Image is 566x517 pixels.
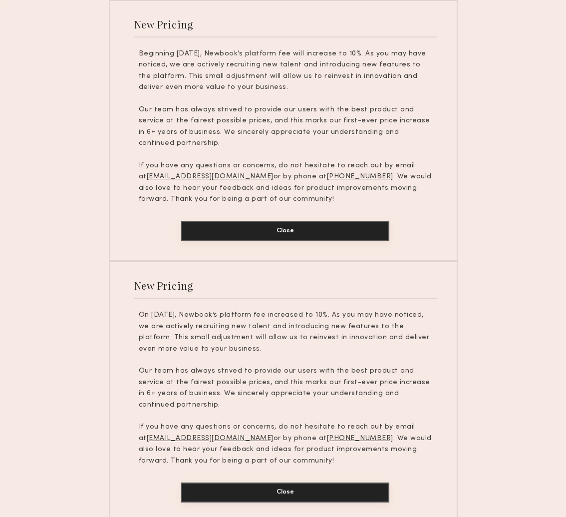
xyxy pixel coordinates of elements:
[147,435,274,442] u: [EMAIL_ADDRESS][DOMAIN_NAME]
[139,422,432,467] p: If you have any questions or concerns, do not hesitate to reach out by email at or by phone at . ...
[139,160,432,205] p: If you have any questions or concerns, do not hesitate to reach out by email at or by phone at . ...
[181,221,389,241] button: Close
[139,104,432,149] p: Our team has always strived to provide our users with the best product and service at the fairest...
[139,366,432,411] p: Our team has always strived to provide our users with the best product and service at the fairest...
[327,435,393,442] u: [PHONE_NUMBER]
[327,173,393,180] u: [PHONE_NUMBER]
[147,173,274,180] u: [EMAIL_ADDRESS][DOMAIN_NAME]
[134,17,194,31] div: New Pricing
[139,310,432,355] p: On [DATE], Newbook’s platform fee increased to 10%. As you may have noticed, we are actively recr...
[134,279,194,292] div: New Pricing
[181,483,389,503] button: Close
[139,48,432,93] p: Beginning [DATE], Newbook’s platform fee will increase to 10%. As you may have noticed, we are ac...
